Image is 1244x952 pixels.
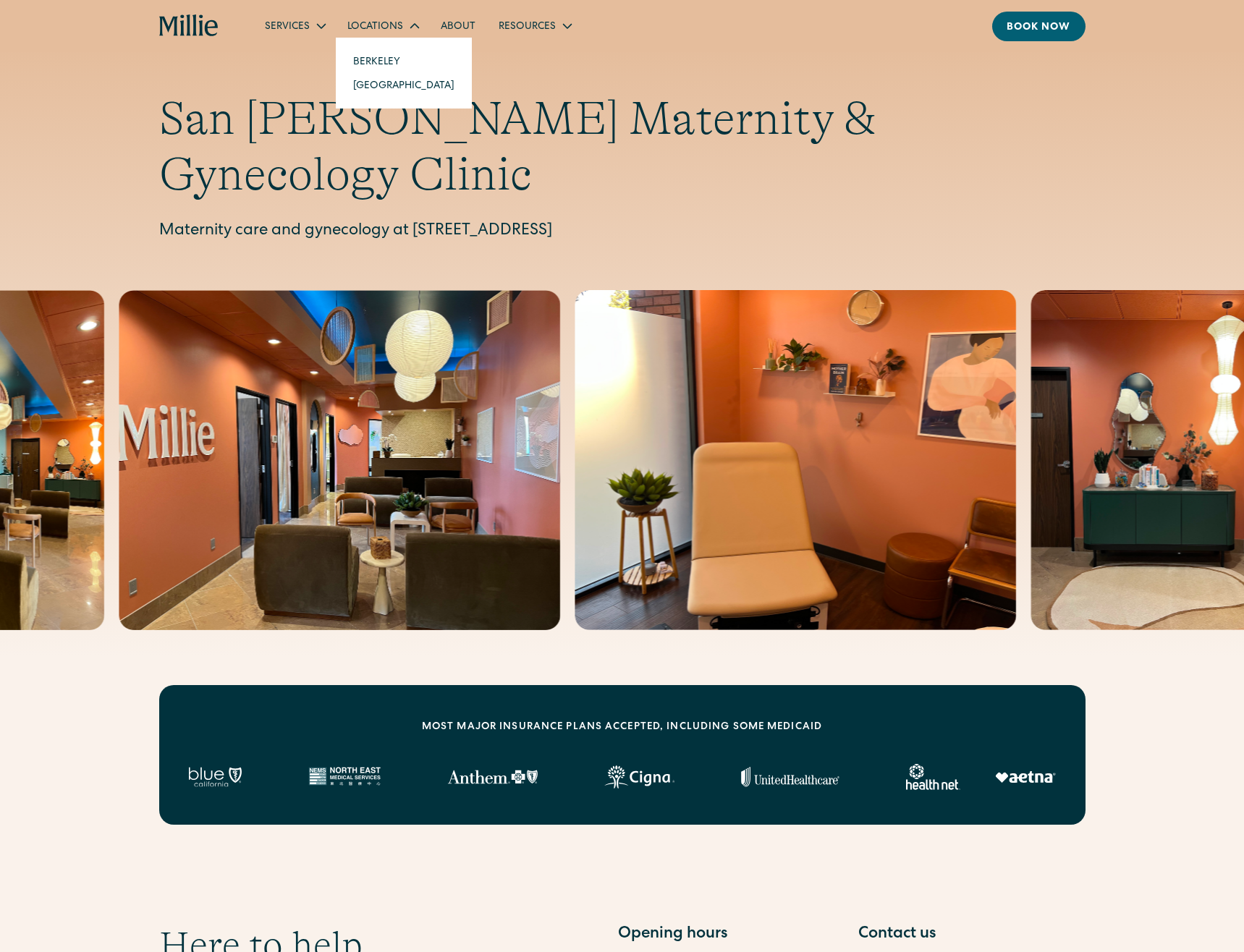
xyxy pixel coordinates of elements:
div: Locations [347,20,403,35]
img: Aetna logo [995,771,1056,783]
a: Berkeley [342,49,466,73]
a: About [429,14,487,38]
nav: Locations [336,38,472,109]
div: Resources [487,14,582,38]
a: [GEOGRAPHIC_DATA] [342,73,466,97]
div: Contact us [858,923,1086,947]
div: Services [265,20,310,35]
h1: San [PERSON_NAME] Maternity & Gynecology Clinic [159,91,1086,203]
div: Locations [336,14,429,38]
div: Services [253,14,336,38]
img: North East Medical Services logo [308,767,381,787]
a: Book now [992,12,1086,41]
div: Opening hours [618,923,845,947]
div: MOST MAJOR INSURANCE PLANS ACCEPTED, INCLUDING some MEDICAID [422,720,822,735]
img: Cigna logo [604,765,674,789]
img: Anthem Logo [447,770,538,784]
img: Healthnet logo [906,764,960,790]
div: Resources [499,20,556,35]
div: Book now [1007,20,1071,35]
img: Blue California logo [188,767,242,787]
a: home [159,14,219,38]
p: Maternity care and gynecology at [STREET_ADDRESS] [159,220,1086,244]
img: United Healthcare logo [741,767,839,787]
